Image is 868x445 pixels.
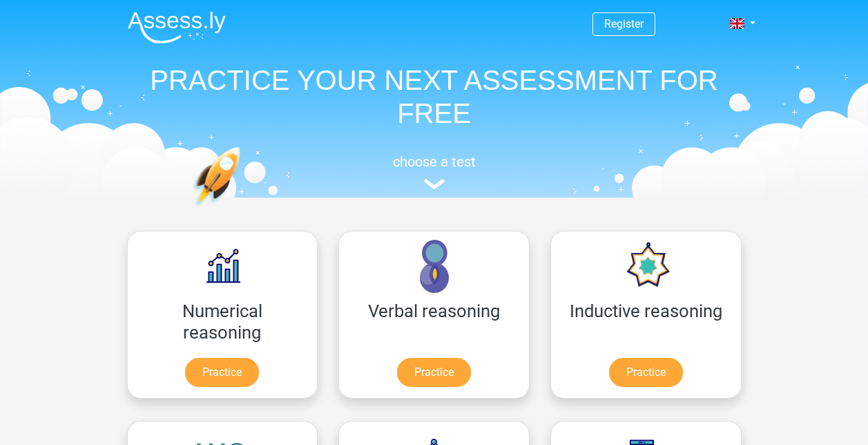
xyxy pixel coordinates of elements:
h5: choose a test [117,153,752,170]
a: Practice [397,358,471,387]
img: practice [193,146,294,272]
h1: PRACTICE YOUR NEXT ASSESSMENT FOR FREE [117,64,752,130]
a: Practice [609,358,683,387]
a: Register [604,17,644,30]
a: choose a test [117,153,752,190]
img: Assessly [128,11,226,44]
img: assessment [424,179,445,189]
a: Practice [185,358,259,387]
